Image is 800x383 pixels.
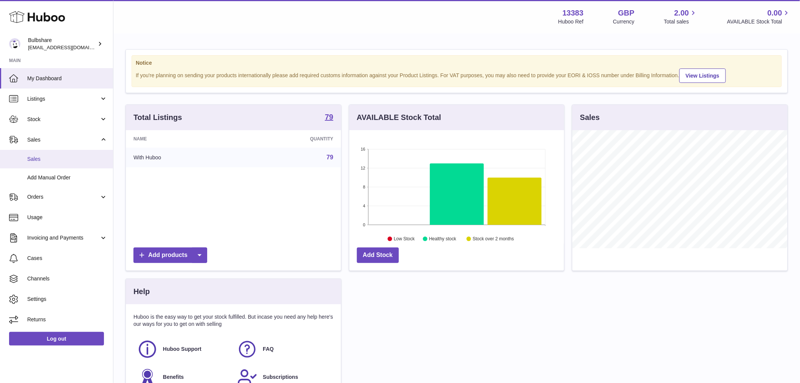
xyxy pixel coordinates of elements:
text: Stock over 2 months [473,237,514,242]
span: My Dashboard [27,75,107,82]
strong: GBP [618,8,634,18]
img: internalAdmin-13383@internal.huboo.com [9,38,20,50]
span: AVAILABLE Stock Total [727,18,791,25]
span: Subscriptions [263,374,298,381]
text: 16 [361,147,365,151]
h3: AVAILABLE Stock Total [357,112,441,123]
th: Quantity [239,130,341,148]
text: 0 [363,223,365,227]
a: View Listings [679,69,726,83]
h3: Sales [580,112,600,123]
a: Add Stock [357,248,399,263]
strong: 79 [325,113,333,121]
text: 4 [363,204,365,208]
span: Sales [27,156,107,163]
text: 8 [363,185,365,189]
span: Invoicing and Payments [27,234,99,241]
span: 2.00 [674,8,689,18]
h3: Help [133,286,150,297]
h3: Total Listings [133,112,182,123]
span: FAQ [263,346,274,353]
span: Listings [27,95,99,103]
text: Healthy stock [429,237,457,242]
a: Huboo Support [137,339,229,360]
span: Sales [27,136,99,143]
span: Usage [27,214,107,221]
span: [EMAIL_ADDRESS][DOMAIN_NAME] [28,44,111,50]
a: 2.00 Total sales [664,8,698,25]
th: Name [126,130,239,148]
text: 12 [361,166,365,170]
span: Channels [27,275,107,282]
a: 79 [327,154,333,160]
span: Returns [27,316,107,323]
p: Huboo is the easy way to get your stock fulfilled. But incase you need any help here's our ways f... [133,313,333,328]
div: Bulbshare [28,37,96,51]
span: Cases [27,255,107,262]
span: Add Manual Order [27,174,107,181]
a: 79 [325,113,333,122]
a: Log out [9,332,104,346]
div: Currency [613,18,635,25]
td: With Huboo [126,148,239,167]
strong: Notice [136,59,778,67]
div: Huboo Ref [558,18,584,25]
a: Add products [133,248,207,263]
a: 0.00 AVAILABLE Stock Total [727,8,791,25]
span: Settings [27,296,107,303]
a: FAQ [237,339,329,360]
span: Stock [27,116,99,123]
span: Orders [27,193,99,201]
span: Benefits [163,374,184,381]
span: Total sales [664,18,698,25]
strong: 13383 [563,8,584,18]
span: Huboo Support [163,346,202,353]
text: Low Stock [394,237,415,242]
span: 0.00 [767,8,782,18]
div: If you're planning on sending your products internationally please add required customs informati... [136,67,778,83]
